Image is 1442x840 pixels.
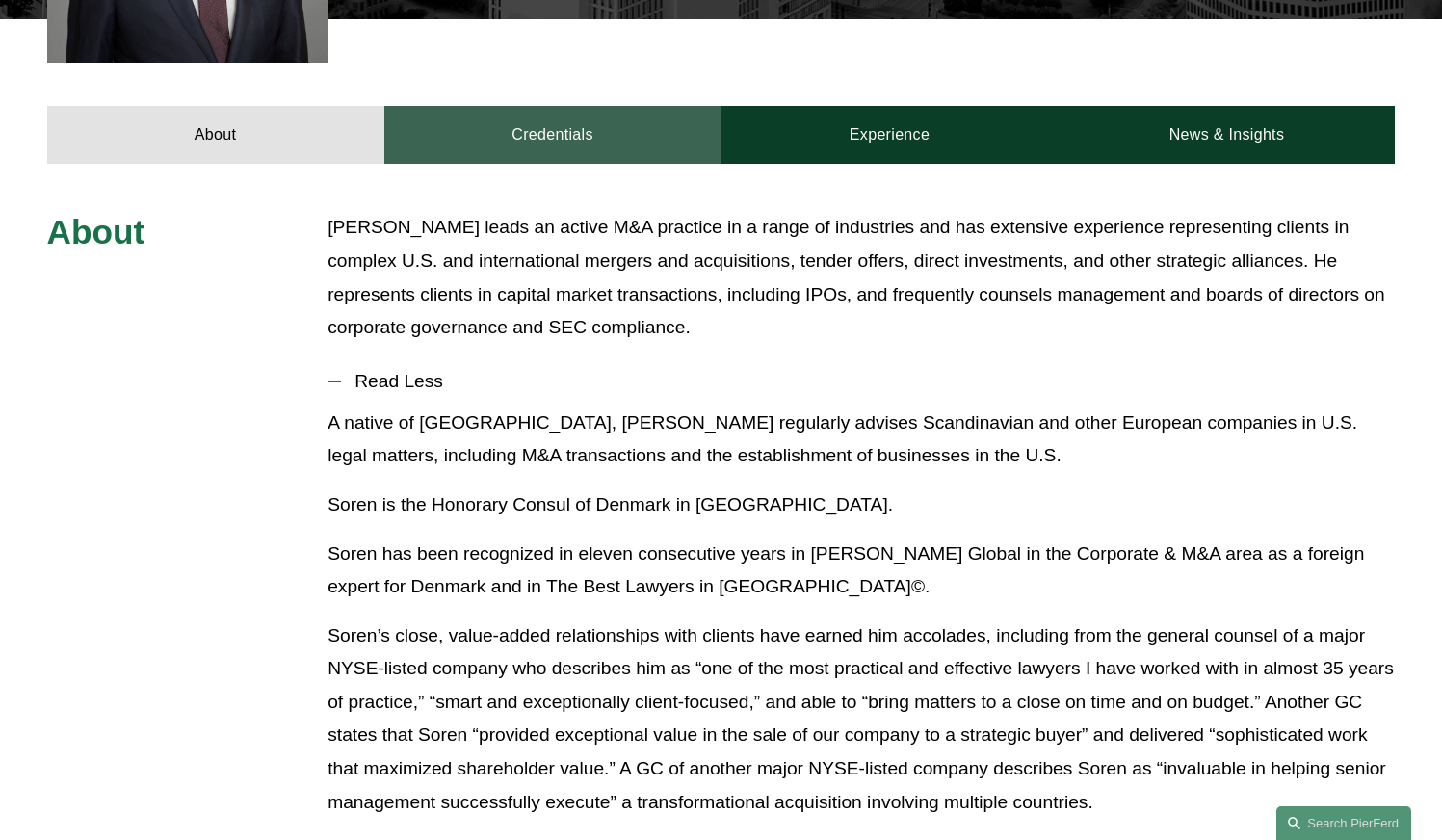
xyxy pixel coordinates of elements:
p: Soren’s close, value-added relationships with clients have earned him accolades, including from t... [328,619,1395,819]
span: About [47,213,145,250]
a: Experience [721,106,1059,164]
button: Read Less [328,356,1395,407]
p: Soren is the Honorary Consul of Denmark in [GEOGRAPHIC_DATA]. [328,488,1395,522]
p: A native of [GEOGRAPHIC_DATA], [PERSON_NAME] regularly advises Scandinavian and other European co... [328,407,1395,473]
a: Search this site [1276,806,1411,840]
p: [PERSON_NAME] leads an active M&A practice in a range of industries and has extensive experience ... [328,211,1395,344]
a: Credentials [384,106,721,164]
a: About [47,106,384,164]
span: Read Less [341,371,1395,392]
a: News & Insights [1058,106,1395,164]
div: Read Less [328,407,1395,833]
p: Soren has been recognized in eleven consecutive years in [PERSON_NAME] Global in the Corporate & ... [328,538,1395,604]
